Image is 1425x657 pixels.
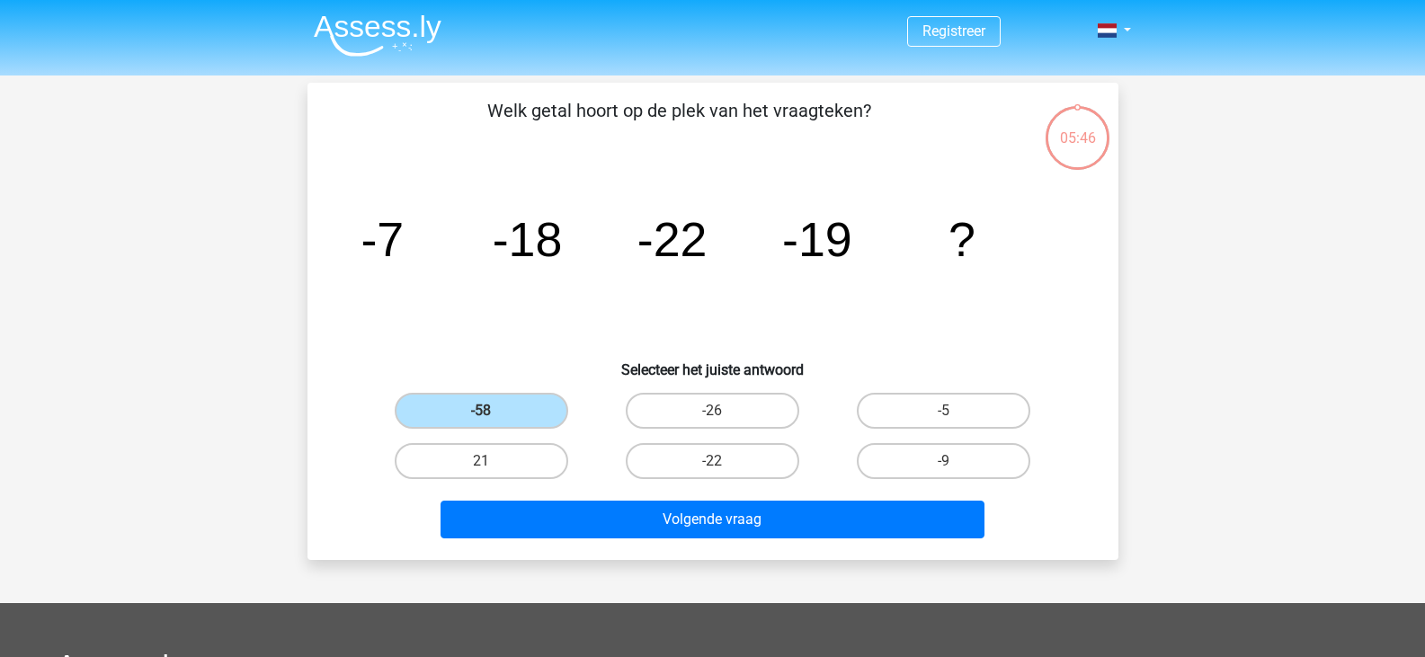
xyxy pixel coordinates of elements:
[626,393,799,429] label: -26
[336,97,1022,151] p: Welk getal hoort op de plek van het vraagteken?
[1044,104,1111,149] div: 05:46
[361,212,404,266] tspan: -7
[626,443,799,479] label: -22
[441,501,984,538] button: Volgende vraag
[492,212,562,266] tspan: -18
[336,347,1090,378] h6: Selecteer het juiste antwoord
[637,212,707,266] tspan: -22
[857,393,1030,429] label: -5
[395,393,568,429] label: -58
[395,443,568,479] label: 21
[314,14,441,57] img: Assessly
[949,212,975,266] tspan: ?
[782,212,852,266] tspan: -19
[857,443,1030,479] label: -9
[922,22,985,40] a: Registreer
